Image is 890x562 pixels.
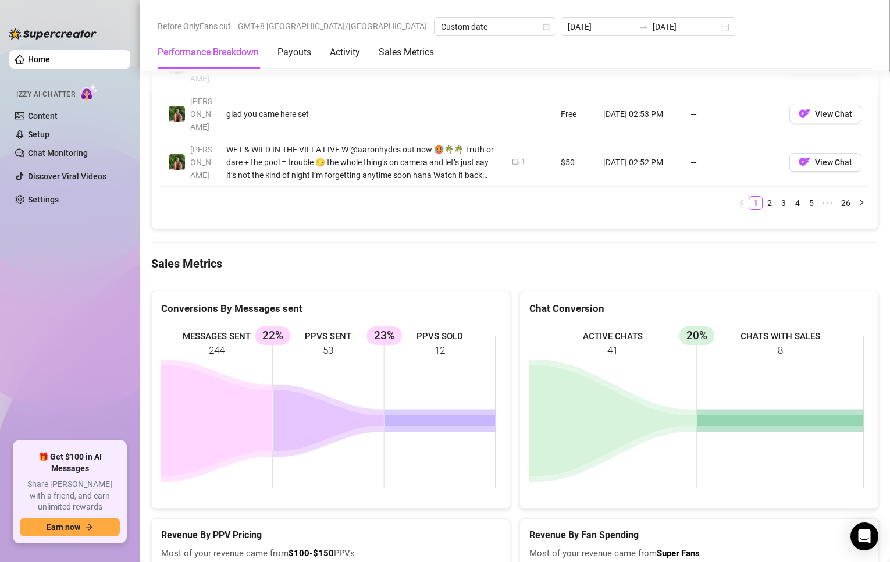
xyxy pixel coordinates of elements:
span: View Chat [815,109,852,119]
button: Earn nowarrow-right [20,518,120,536]
span: Earn now [47,522,80,532]
a: OFView Chat [789,160,861,169]
div: Conversions By Messages sent [161,301,500,316]
a: 5 [805,197,818,209]
span: Most of your revenue came from [529,547,868,561]
span: to [639,22,648,31]
li: Next 5 Pages [818,196,837,210]
h5: Revenue By Fan Spending [529,528,868,542]
div: Performance Breakdown [158,45,259,59]
a: Settings [28,195,59,204]
a: 4 [791,197,804,209]
span: [PERSON_NAME] [190,145,212,180]
a: 3 [777,197,790,209]
b: $100-$150 [289,548,334,559]
td: Free [554,90,596,138]
b: Super Fans [657,548,700,559]
input: Start date [568,20,634,33]
td: $50 [554,138,596,187]
div: WET & WILD IN THE VILLA LIVE W @aaronhydes out now 🥵🌴🌴 Truth or dare + the pool = trouble 😏 the w... [226,143,499,182]
a: 26 [838,197,854,209]
span: GMT+8 [GEOGRAPHIC_DATA]/[GEOGRAPHIC_DATA] [238,17,427,35]
div: Chat Conversion [529,301,868,316]
button: left [735,196,749,210]
li: 3 [777,196,791,210]
li: 2 [763,196,777,210]
div: Activity [330,45,360,59]
button: OFView Chat [789,153,861,172]
div: Open Intercom Messenger [850,522,878,550]
a: Discover Viral Videos [28,172,106,181]
td: [DATE] 02:53 PM [596,90,683,138]
a: 1 [749,197,762,209]
button: OFView Chat [789,105,861,123]
span: right [858,199,865,206]
a: Chat Monitoring [28,148,88,158]
div: glad you came here set [226,108,499,120]
span: arrow-right [85,523,93,531]
a: OFView Chat [789,63,861,73]
span: Before OnlyFans cut [158,17,231,35]
li: Next Page [855,196,868,210]
div: Payouts [277,45,311,59]
li: 1 [749,196,763,210]
a: OFView Chat [789,112,861,121]
h5: Revenue By PPV Pricing [161,528,500,542]
a: Home [28,55,50,64]
span: calendar [543,23,550,30]
img: OF [799,156,810,168]
a: 2 [763,197,776,209]
span: swap-right [639,22,648,31]
li: 4 [791,196,804,210]
img: Nathaniel [169,154,185,170]
span: 🎁 Get $100 in AI Messages [20,451,120,474]
span: ••• [818,196,837,210]
div: Sales Metrics [379,45,434,59]
span: [PERSON_NAME] [190,97,212,131]
span: [PERSON_NAME] [190,48,212,83]
span: left [738,199,745,206]
td: — [683,138,782,187]
a: Setup [28,130,49,139]
span: Custom date [441,18,549,35]
td: — [683,90,782,138]
span: View Chat [815,158,852,167]
li: Previous Page [735,196,749,210]
button: right [855,196,868,210]
img: Nathaniel [169,106,185,122]
span: Most of your revenue came from PPVs [161,547,500,561]
td: [DATE] 02:52 PM [596,138,683,187]
span: Izzy AI Chatter [16,89,75,100]
a: Content [28,111,58,120]
img: logo-BBDzfeDw.svg [9,28,97,40]
h4: Sales Metrics [151,255,878,272]
img: AI Chatter [80,84,98,101]
input: End date [653,20,719,33]
img: OF [799,108,810,119]
span: Share [PERSON_NAME] with a friend, and earn unlimited rewards [20,479,120,513]
div: 1 [521,156,525,168]
li: 5 [804,196,818,210]
li: 26 [837,196,855,210]
span: video-camera [512,158,519,165]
